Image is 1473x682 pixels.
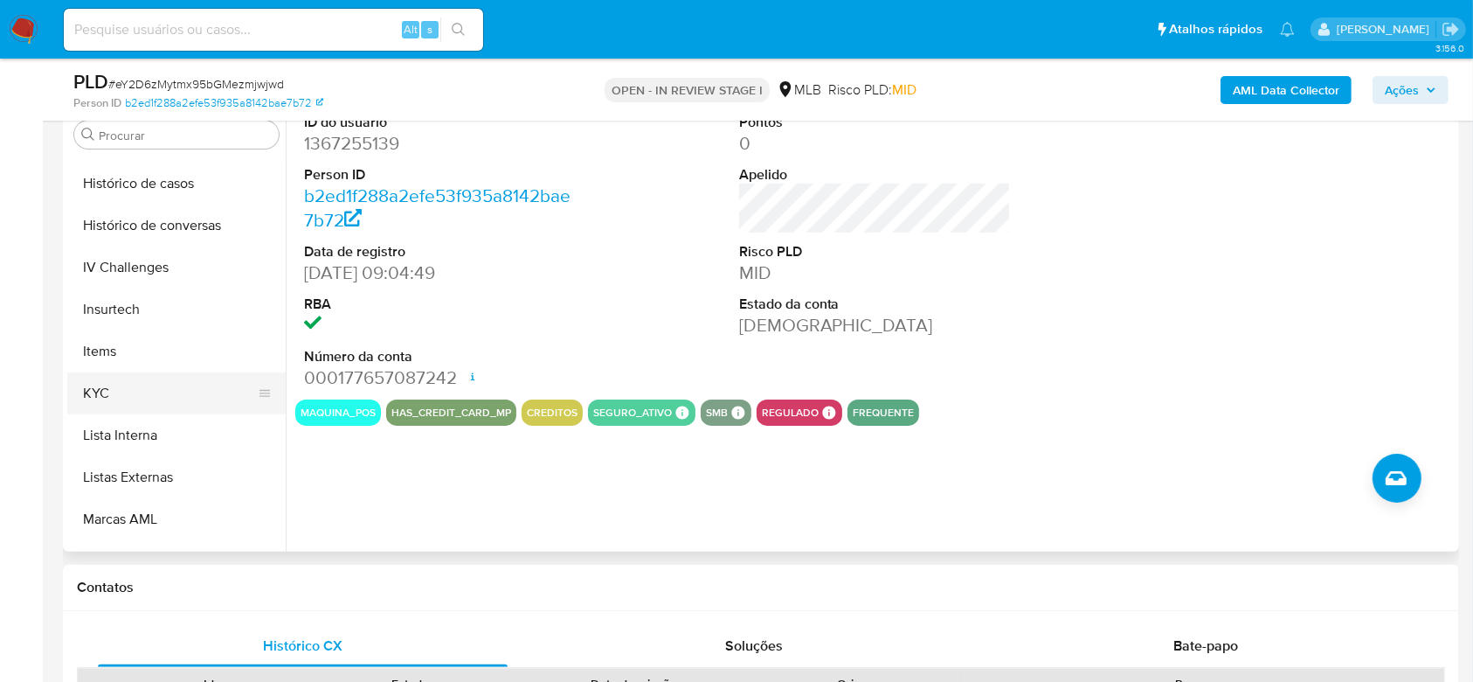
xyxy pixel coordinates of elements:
[67,540,286,582] button: Perfis
[1442,20,1460,38] a: Sair
[304,165,577,184] dt: Person ID
[828,80,916,100] span: Risco PLD:
[99,128,272,143] input: Procurar
[67,331,286,372] button: Items
[391,409,511,416] button: has_credit_card_mp
[527,409,577,416] button: creditos
[593,409,672,416] button: seguro_ativo
[1435,41,1464,55] span: 3.156.0
[1173,636,1238,656] span: Bate-papo
[304,242,577,261] dt: Data de registro
[67,498,286,540] button: Marcas AML
[853,409,914,416] button: frequente
[81,128,95,142] button: Procurar
[1221,76,1352,104] button: AML Data Collector
[67,289,286,331] button: Insurtech
[304,183,571,233] a: b2ed1f288a2efe53f935a8142bae7b72
[73,95,121,111] b: Person ID
[404,21,418,38] span: Alt
[1385,76,1419,104] span: Ações
[64,18,483,41] input: Pesquise usuários ou casos...
[304,347,577,366] dt: Número da conta
[739,165,1012,184] dt: Apelido
[304,365,577,390] dd: 000177657087242
[440,17,476,42] button: search-icon
[77,579,1445,596] h1: Contatos
[304,295,577,314] dt: RBA
[739,313,1012,338] dd: [DEMOGRAPHIC_DATA]
[1337,21,1435,38] p: lucas.santiago@mercadolivre.com
[67,205,286,247] button: Histórico de conversas
[108,75,284,93] span: # eY2D6zMytmx95bGMezmjwjwd
[301,409,376,416] button: maquina_pos
[263,636,342,656] span: Histórico CX
[304,113,577,132] dt: ID do usuário
[67,456,286,498] button: Listas Externas
[67,247,286,289] button: IV Challenges
[777,80,821,100] div: MLB
[67,372,272,414] button: KYC
[739,113,1012,132] dt: Pontos
[73,67,108,95] b: PLD
[739,261,1012,285] dd: MID
[739,295,1012,314] dt: Estado da conta
[1233,76,1339,104] b: AML Data Collector
[706,409,728,416] button: smb
[892,80,916,100] span: MID
[304,131,577,156] dd: 1367255139
[762,409,819,416] button: regulado
[304,261,577,285] dd: [DATE] 09:04:49
[739,131,1012,156] dd: 0
[739,242,1012,261] dt: Risco PLD
[67,414,286,456] button: Lista Interna
[67,163,286,205] button: Histórico de casos
[605,78,770,102] p: OPEN - IN REVIEW STAGE I
[1373,76,1449,104] button: Ações
[1280,22,1295,37] a: Notificações
[725,636,783,656] span: Soluções
[427,21,432,38] span: s
[1169,20,1262,38] span: Atalhos rápidos
[125,95,323,111] a: b2ed1f288a2efe53f935a8142bae7b72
